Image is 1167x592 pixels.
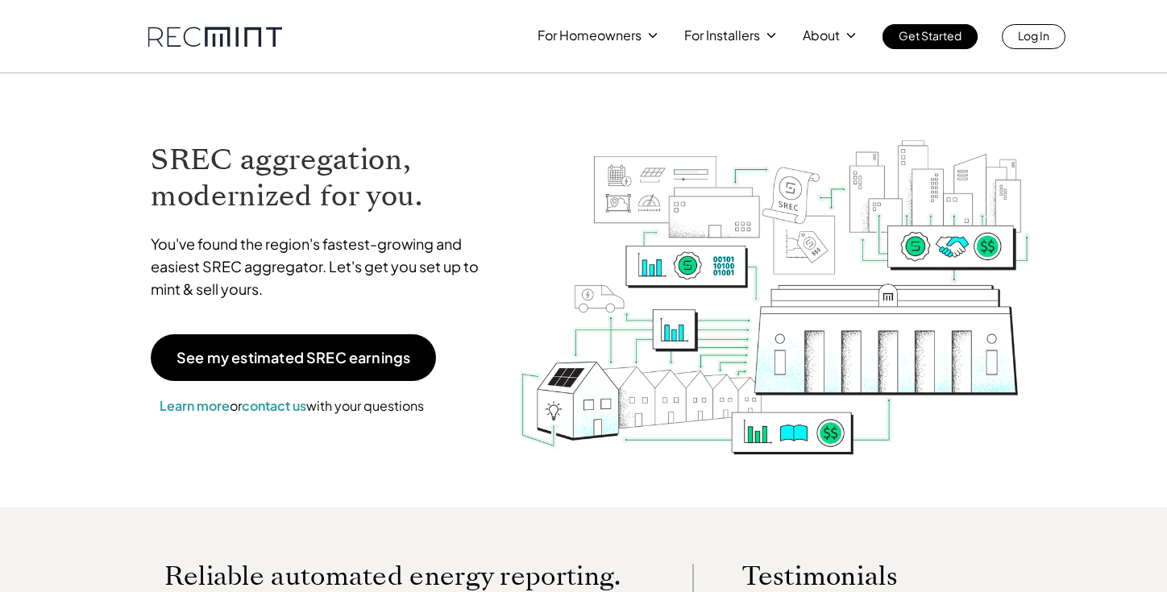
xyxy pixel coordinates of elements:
[1018,24,1049,47] p: Log In
[899,24,961,47] p: Get Started
[242,397,306,414] a: contact us
[684,24,760,47] p: For Installers
[177,350,410,365] p: See my estimated SREC earnings
[164,564,645,588] p: Reliable automated energy reporting.
[151,142,494,214] h1: SREC aggregation, modernized for you.
[883,24,978,49] a: Get Started
[803,24,840,47] p: About
[518,97,1032,459] img: RECmint value cycle
[160,397,230,414] a: Learn more
[151,233,494,300] p: You've found the region's fastest-growing and easiest SREC aggregator. Let's get you set up to mi...
[1002,24,1065,49] a: Log In
[742,564,982,588] p: Testimonials
[538,24,642,47] p: For Homeowners
[151,334,436,381] a: See my estimated SREC earnings
[151,395,433,416] p: or with your questions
